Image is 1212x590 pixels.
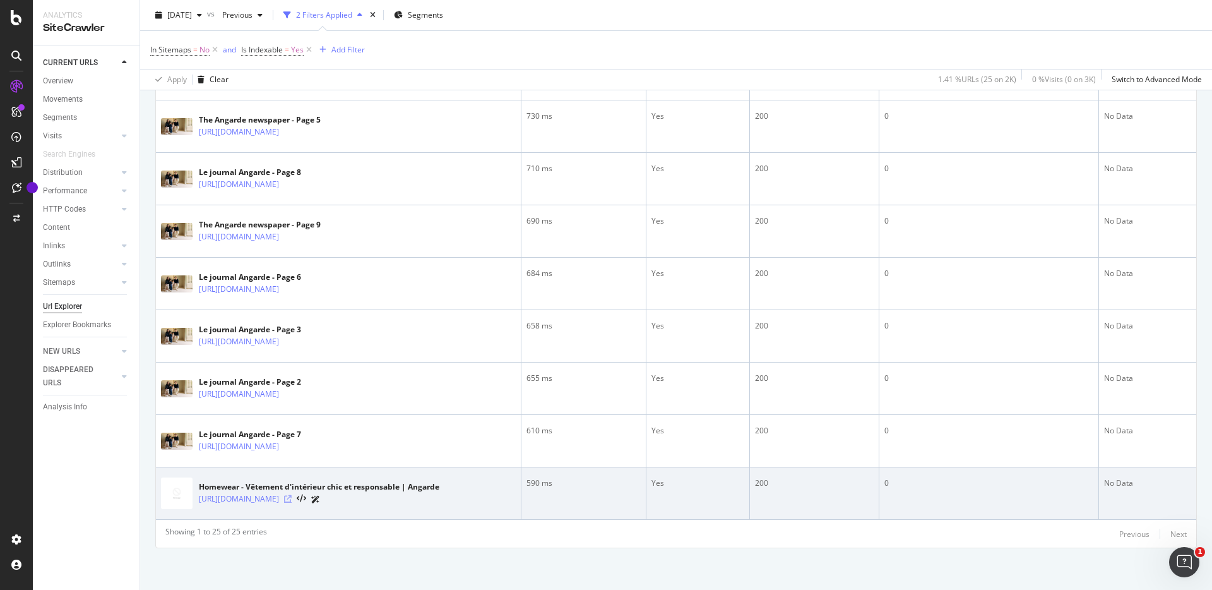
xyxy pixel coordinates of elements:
div: Analytics [43,10,129,21]
button: 2 Filters Applied [278,5,367,25]
div: 0 [884,111,1093,122]
button: Next [1170,526,1187,541]
button: View HTML Source [297,495,306,503]
div: 200 [755,215,874,227]
a: Search Engines [43,148,108,161]
button: Apply [150,69,187,90]
div: Explorer Bookmarks [43,318,111,332]
div: SiteCrawler [43,21,129,35]
a: Movements [43,93,131,106]
img: main image [161,328,193,345]
div: 0 [884,425,1093,436]
div: DISAPPEARED URLS [43,363,107,390]
div: Le journal Angarde - Page 3 [199,324,320,335]
div: 200 [755,373,874,384]
div: Yes [651,425,744,436]
a: Outlinks [43,258,118,271]
button: and [223,44,236,56]
a: [URL][DOMAIN_NAME] [199,440,279,453]
div: Clear [210,74,229,85]
div: Yes [651,478,744,489]
div: Homewear - Vêtement d'intérieur chic et responsable | Angarde [199,481,439,493]
div: Sitemaps [43,276,75,289]
button: Segments [389,5,448,25]
div: Visits [43,129,62,143]
div: Search Engines [43,148,95,161]
a: Overview [43,75,131,88]
button: Switch to Advanced Mode [1107,69,1202,90]
img: main image [161,171,193,188]
div: Yes [651,215,744,227]
a: [URL][DOMAIN_NAME] [199,388,279,400]
div: Movements [43,93,83,106]
div: HTTP Codes [43,203,86,216]
a: HTTP Codes [43,203,118,216]
div: 2 Filters Applied [296,9,352,20]
div: Next [1170,529,1187,539]
div: Le journal Angarde - Page 7 [199,429,320,440]
div: Yes [651,163,744,174]
div: Yes [651,373,744,384]
a: [URL][DOMAIN_NAME] [199,283,279,296]
div: No Data [1104,320,1191,332]
div: 200 [755,478,874,489]
span: No [199,41,210,59]
a: CURRENT URLS [43,56,118,69]
div: Switch to Advanced Mode [1112,74,1202,85]
a: Url Explorer [43,300,131,313]
a: Distribution [43,166,118,179]
div: and [223,44,236,55]
span: = [285,44,289,55]
span: Previous [217,9,252,20]
div: Showing 1 to 25 of 25 entries [165,526,267,541]
img: main image [161,433,193,450]
div: Apply [167,74,187,85]
div: 0 [884,268,1093,279]
img: main image [161,223,193,240]
button: Previous [1119,526,1150,541]
div: 200 [755,268,874,279]
a: [URL][DOMAIN_NAME] [199,493,279,505]
div: No Data [1104,268,1191,279]
div: No Data [1104,425,1191,436]
a: [URL][DOMAIN_NAME] [199,178,279,191]
a: Inlinks [43,239,118,253]
div: Content [43,221,70,234]
div: 0 [884,163,1093,174]
div: Yes [651,111,744,122]
div: Tooltip anchor [27,182,38,193]
div: 0 [884,478,1093,489]
div: Segments [43,111,77,124]
a: DISAPPEARED URLS [43,363,118,390]
a: Performance [43,184,118,198]
button: Previous [217,5,268,25]
div: Le journal Angarde - Page 6 [199,272,320,283]
div: 610 ms [526,425,640,436]
a: [URL][DOMAIN_NAME] [199,231,279,243]
a: Sitemaps [43,276,118,289]
div: times [367,9,378,21]
div: 200 [755,163,874,174]
span: In Sitemaps [150,44,191,55]
div: The Angarde newspaper - Page 5 [199,114,321,126]
div: 0 % Visits ( 0 on 3K ) [1032,74,1096,85]
div: Le journal Angarde - Page 2 [199,376,320,388]
div: 200 [755,425,874,436]
div: No Data [1104,215,1191,227]
img: main image [161,118,193,135]
img: main image [161,275,193,292]
a: AI Url Details [311,493,320,506]
span: Yes [291,41,304,59]
a: Segments [43,111,131,124]
div: Previous [1119,529,1150,539]
div: Le journal Angarde - Page 8 [199,167,320,178]
div: No Data [1104,373,1191,384]
div: Outlinks [43,258,71,271]
div: 0 [884,215,1093,227]
span: Is Indexable [241,44,283,55]
a: Explorer Bookmarks [43,318,131,332]
button: Clear [193,69,229,90]
div: NEW URLS [43,345,80,358]
span: 1 [1195,547,1205,557]
div: Yes [651,268,744,279]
